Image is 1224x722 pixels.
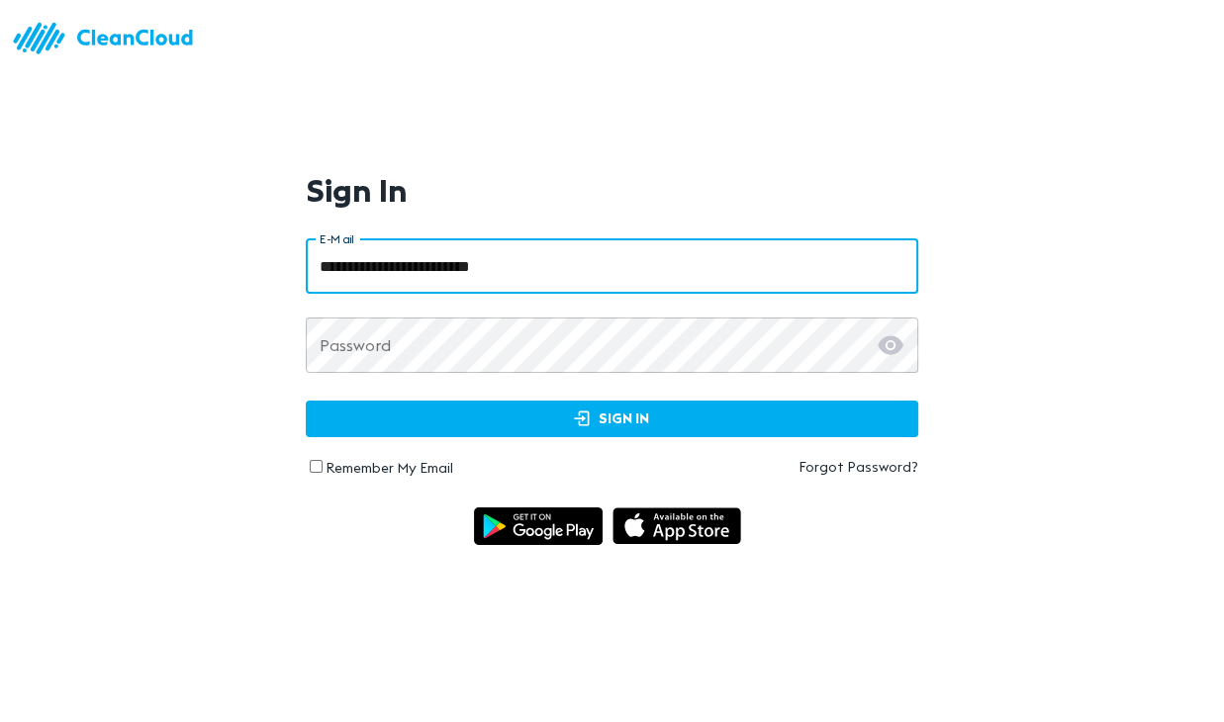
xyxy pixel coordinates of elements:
img: img_android.ce55d1a6.svg [474,507,603,546]
button: Sign In [306,401,918,437]
label: Remember My Email [326,459,453,477]
img: logo.83bc1f05.svg [10,10,208,66]
h1: Sign In [306,172,408,209]
keeper-lock: Open Keeper Popup [881,254,904,278]
img: img_appstore.1cb18997.svg [612,507,741,546]
a: Forgot Password? [612,457,918,477]
keeper-lock: Open Keeper Popup [881,333,904,357]
span: Sign In [327,406,897,431]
